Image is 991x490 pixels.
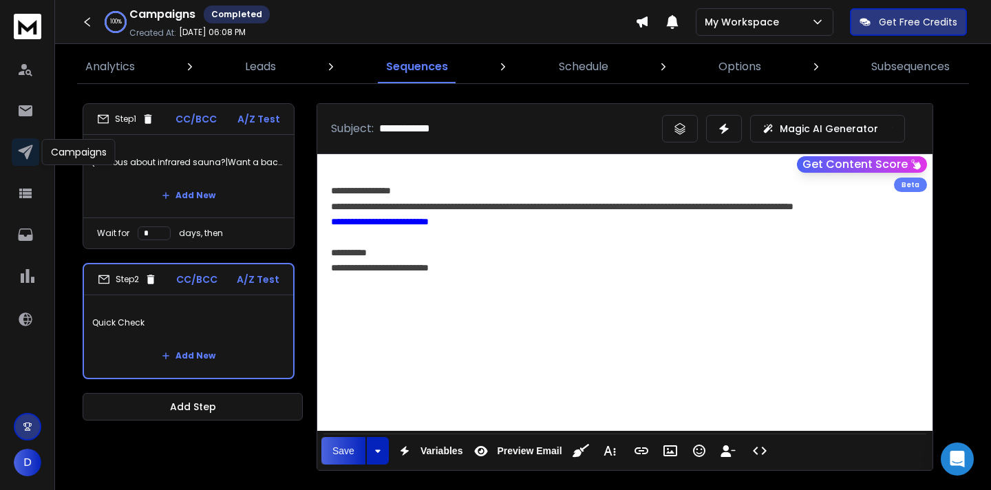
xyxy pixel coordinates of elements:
p: 100 % [110,18,122,26]
li: Step2CC/BCCA/Z TestQuick CheckAdd New [83,263,295,379]
button: Magic AI Generator [750,115,905,142]
div: Campaigns [42,139,116,165]
button: Insert Link (⌘K) [628,437,654,465]
button: D [14,449,41,476]
button: Add New [151,342,226,370]
p: Options [718,58,761,75]
a: Sequences [378,50,456,83]
p: A/Z Test [237,273,279,286]
button: Add Step [83,393,303,420]
button: Insert Image (⌘P) [657,437,683,465]
button: More Text [597,437,623,465]
div: Step 1 [97,113,154,125]
h1: Campaigns [129,6,195,23]
div: Open Intercom Messenger [941,443,974,476]
p: days, then [179,228,223,239]
div: Completed [204,6,270,23]
button: Variables [392,437,466,465]
button: Get Free Credits [850,8,967,36]
div: Step 2 [98,273,157,286]
p: Get Free Credits [879,15,957,29]
p: Subsequences [871,58,950,75]
a: Subsequences [863,50,958,83]
p: Sequences [386,58,448,75]
a: Options [710,50,769,83]
a: Leads [237,50,284,83]
p: Leads [245,58,276,75]
img: logo [14,14,41,39]
button: Insert Unsubscribe Link [715,437,741,465]
span: Preview Email [494,445,564,457]
button: Add New [151,182,226,209]
p: Created At: [129,28,176,39]
div: Beta [894,178,927,192]
p: [DATE] 06:08 PM [179,27,246,38]
button: Save [321,437,365,465]
a: Schedule [551,50,617,83]
span: Variables [418,445,466,457]
p: A/Z Test [237,112,280,126]
li: Step1CC/BCCA/Z Test{Curious about infrared sauna?|Want a backyard oasis {{first_name}}?}Add NewWa... [83,103,295,249]
p: Subject: [331,120,374,137]
p: Quick Check [92,303,285,342]
button: Emoticons [686,437,712,465]
a: Analytics [77,50,143,83]
button: Get Content Score [797,156,927,173]
p: Analytics [85,58,135,75]
button: Preview Email [468,437,564,465]
p: My Workspace [705,15,785,29]
button: Code View [747,437,773,465]
button: Clean HTML [568,437,594,465]
p: Magic AI Generator [780,122,878,136]
p: Schedule [559,58,608,75]
p: {Curious about infrared sauna?|Want a backyard oasis {{first_name}}?} [92,143,286,182]
p: Wait for [97,228,129,239]
p: CC/BCC [176,273,217,286]
p: CC/BCC [175,112,217,126]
